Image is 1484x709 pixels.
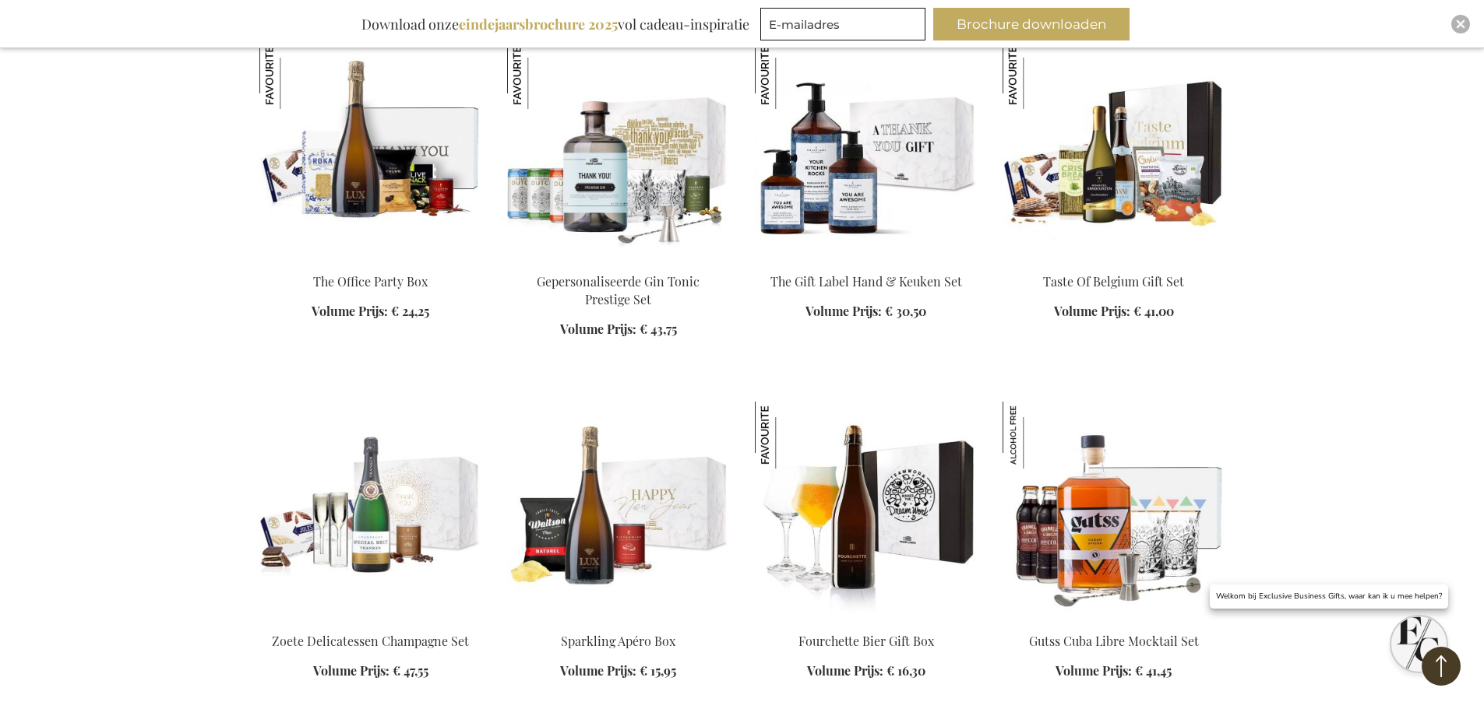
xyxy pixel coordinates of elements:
div: Download onze vol cadeau-inspiratie [354,8,756,40]
form: marketing offers and promotions [760,8,930,45]
span: € 43,75 [640,321,677,337]
img: Fourchette Beer Gift Box [755,402,978,619]
img: Sparkling Apero Box [507,402,730,619]
img: Gepersonaliseerde Gin Tonic Prestige Set [507,42,574,109]
img: Gutss Cuba Libre Mocktail Set [1003,402,1070,469]
img: Sweet Delights Champagne Set [259,402,482,619]
img: Taste Of Belgium Gift Set [1003,42,1225,260]
a: Sweet Delights Champagne Set [259,613,482,628]
a: The Gift Label Hand & Keuken Set [770,273,962,290]
a: Volume Prijs: € 41,45 [1056,662,1172,680]
img: Gutss Cuba Libre Mocktail Set [1003,402,1225,619]
span: Volume Prijs: [807,662,883,679]
span: € 30,50 [885,303,926,319]
span: Volume Prijs: [1056,662,1132,679]
b: eindejaarsbrochure 2025 [459,15,618,33]
a: Zoete Delicatessen Champagne Set [272,633,469,649]
img: Taste Of Belgium Gift Set [1003,42,1070,109]
span: Volume Prijs: [805,303,882,319]
span: Volume Prijs: [312,303,388,319]
a: Gepersonaliseerde Gin Tonic Prestige Set [537,273,700,307]
span: € 24,25 [391,303,429,319]
img: The Gift Label Hand & Keuken Set [755,42,822,109]
img: The Office Party Box [259,42,326,109]
a: Gutss Cuba Libre Mocktail Set Gutss Cuba Libre Mocktail Set [1003,613,1225,628]
img: The Gift Label Hand & Kitchen Set [755,42,978,260]
a: Fourchette Bier Gift Box [798,633,934,649]
a: Taste Of Belgium Gift Set [1043,273,1184,290]
a: Volume Prijs: € 43,75 [560,321,677,339]
img: Close [1456,19,1465,29]
a: Sparkling Apéro Box [561,633,675,649]
a: Taste Of Belgium Gift Set Taste Of Belgium Gift Set [1003,254,1225,269]
img: The Office Party Box [259,42,482,260]
a: Volume Prijs: € 41,00 [1054,303,1174,321]
a: The Office Party Box The Office Party Box [259,254,482,269]
img: Fourchette Bier Gift Box [755,402,822,469]
img: Personalised Gin Tonic Prestige Set [507,42,730,260]
input: E-mailadres [760,8,925,40]
span: Volume Prijs: [313,662,390,679]
a: Gutss Cuba Libre Mocktail Set [1029,633,1199,649]
a: The Office Party Box [313,273,428,290]
button: Brochure downloaden [933,8,1130,40]
a: Volume Prijs: € 47,55 [313,662,428,680]
a: The Gift Label Hand & Kitchen Set The Gift Label Hand & Keuken Set [755,254,978,269]
a: Personalised Gin Tonic Prestige Set Gepersonaliseerde Gin Tonic Prestige Set [507,254,730,269]
a: Volume Prijs: € 30,50 [805,303,926,321]
span: € 41,00 [1133,303,1174,319]
span: € 16,30 [887,662,925,679]
div: Close [1451,15,1470,33]
span: € 47,55 [393,662,428,679]
a: Volume Prijs: € 24,25 [312,303,429,321]
a: Volume Prijs: € 15,95 [560,662,676,680]
a: Volume Prijs: € 16,30 [807,662,925,680]
span: Volume Prijs: [1054,303,1130,319]
span: Volume Prijs: [560,662,636,679]
a: Fourchette Beer Gift Box Fourchette Bier Gift Box [755,613,978,628]
span: Volume Prijs: [560,321,636,337]
span: € 15,95 [640,662,676,679]
span: € 41,45 [1135,662,1172,679]
a: Sparkling Apero Box [507,613,730,628]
